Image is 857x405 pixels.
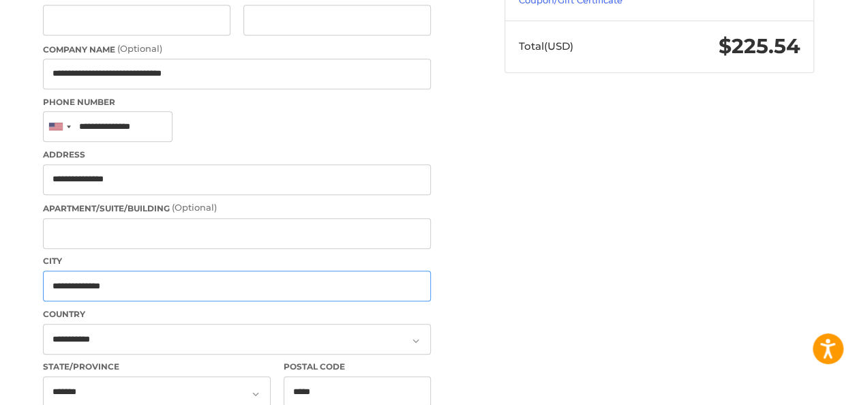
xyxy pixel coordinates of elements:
[43,361,271,373] label: State/Province
[43,96,431,108] label: Phone Number
[43,149,431,161] label: Address
[172,202,217,213] small: (Optional)
[519,40,573,52] span: Total (USD)
[44,112,75,141] div: United States: +1
[43,42,431,56] label: Company Name
[745,368,857,405] iframe: Google Customer Reviews
[43,308,431,320] label: Country
[43,255,431,267] label: City
[43,201,431,215] label: Apartment/Suite/Building
[117,43,162,54] small: (Optional)
[284,361,431,373] label: Postal Code
[719,33,800,59] span: $225.54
